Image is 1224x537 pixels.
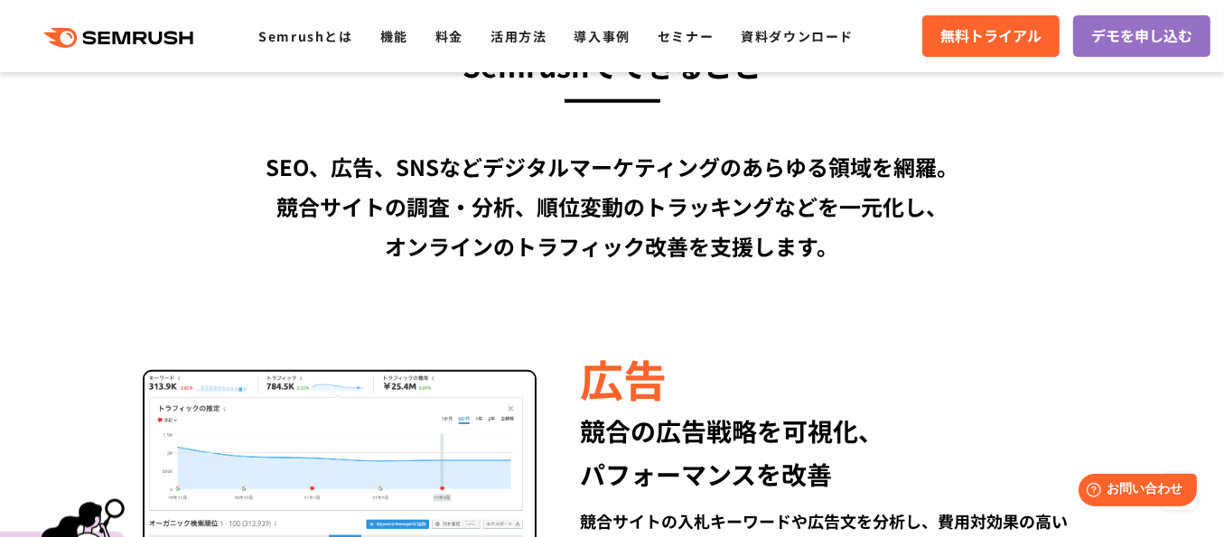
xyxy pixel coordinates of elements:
[258,27,352,45] a: Semrushとは
[1073,15,1210,57] a: デモを申し込む
[741,27,854,45] a: 資料ダウンロード
[575,27,631,45] a: 導入事例
[580,347,1081,409] div: 広告
[380,27,408,45] a: 機能
[93,147,1132,266] div: SEO、広告、SNSなどデジタルマーケティングのあらゆる領域を網羅。 競合サイトの調査・分析、順位変動のトラッキングなどを一元化し、 オンラインのトラフィック改善を支援します。
[1091,24,1192,48] span: デモを申し込む
[658,27,714,45] a: セミナー
[491,27,547,45] a: 活用方法
[940,24,1042,48] span: 無料トライアル
[580,409,1081,495] div: 競合の広告戦略を可視化、 パフォーマンスを改善
[1063,467,1204,517] iframe: Help widget launcher
[922,15,1060,57] a: 無料トライアル
[435,27,463,45] a: 料金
